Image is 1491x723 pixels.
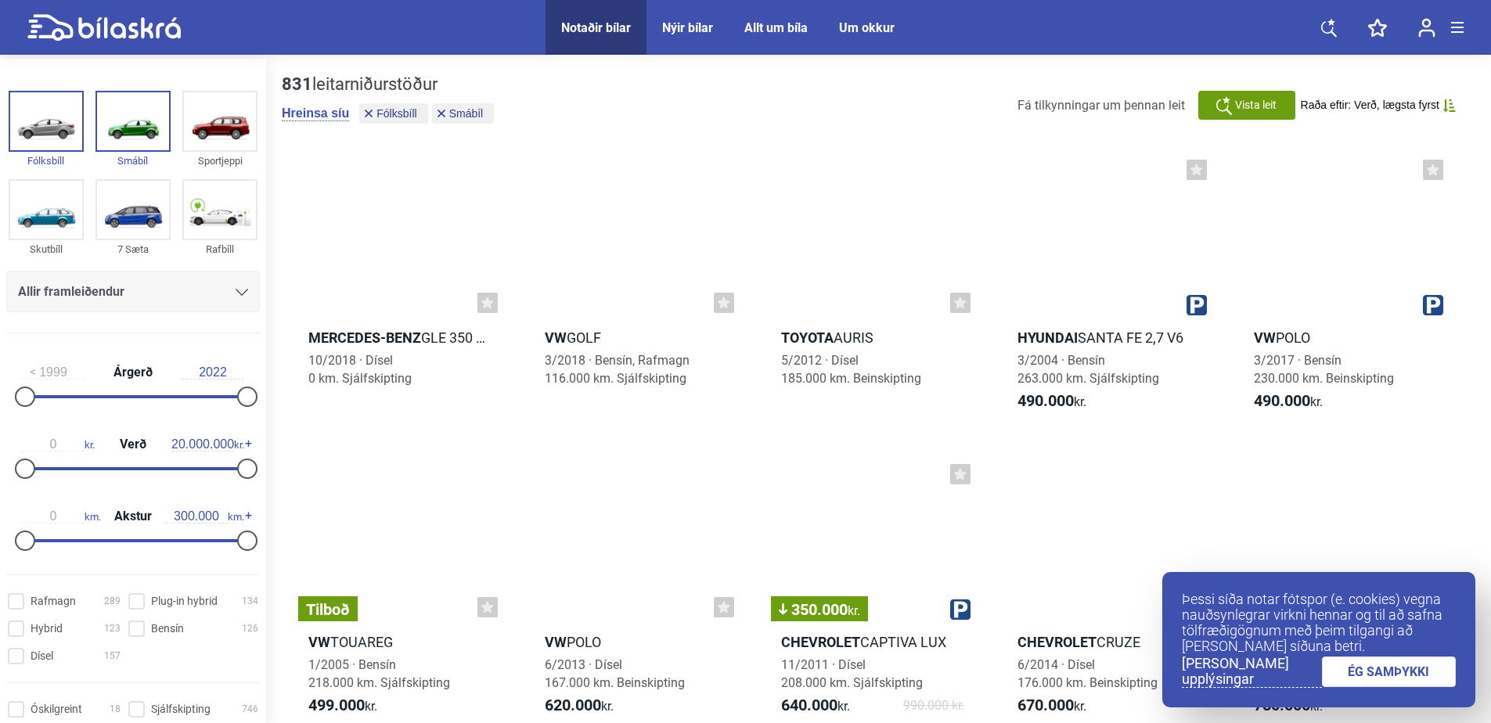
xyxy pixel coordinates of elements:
a: Notaðir bílar [561,20,631,35]
span: 289 [104,593,121,610]
span: kr. [545,696,614,715]
span: Akstur [110,510,156,523]
span: km. [22,509,101,523]
span: Plug-in hybrid [151,593,218,610]
b: 640.000 [781,696,837,714]
a: Nýir bílar [662,20,713,35]
a: VWGOLF3/2018 · Bensín, Rafmagn116.000 km. Sjálfskipting [531,152,742,425]
button: Raða eftir: Verð, lægsta fyrst [1301,99,1456,112]
span: Raða eftir: Verð, lægsta fyrst [1301,99,1439,112]
b: 490.000 [1254,391,1310,410]
span: 3/2004 · Bensín 263.000 km. Sjálfskipting [1017,353,1159,386]
span: 123 [104,620,121,637]
span: Sjálfskipting [151,701,211,718]
a: Mercedes-BenzGLE 350 D 4MATIC10/2018 · Dísel0 km. Sjálfskipting [294,152,506,425]
b: 670.000 [1017,696,1074,714]
span: Smábíl [449,108,484,119]
b: 620.000 [545,696,601,714]
h2: CAPTIVA LUX [767,633,978,651]
h2: TOUAREG [294,633,506,651]
b: VW [545,634,567,650]
h2: GOLF [531,329,742,347]
b: VW [545,329,567,346]
img: parking.png [950,599,971,620]
span: Tilboð [306,602,350,617]
b: VW [1254,329,1276,346]
span: 10/2018 · Dísel 0 km. Sjálfskipting [308,353,412,386]
span: Fólksbíll [376,108,416,119]
span: kr. [1017,392,1086,411]
span: 134 [242,593,258,610]
a: ToyotaAURIS5/2012 · Dísel185.000 km. Beinskipting [767,152,978,425]
b: Mercedes-Benz [308,329,421,346]
div: leitarniðurstöður [282,74,498,95]
div: Skutbíll [9,240,84,258]
b: 499.000 [308,696,365,714]
b: 831 [282,74,312,94]
button: Smábíl [432,103,495,124]
div: Sportjeppi [182,152,258,170]
span: kr. [848,603,860,618]
span: Rafmagn [31,593,76,610]
b: Hyundai [1017,329,1078,346]
span: 1/2005 · Bensín 218.000 km. Sjálfskipting [308,657,450,690]
span: Bensín [151,620,184,637]
span: 6/2014 · Dísel 176.000 km. Beinskipting [1017,657,1158,690]
h2: POLO [1240,329,1451,347]
b: Chevrolet [781,634,860,650]
a: ÉG SAMÞYKKI [1322,656,1457,687]
a: Allt um bíla [744,20,808,35]
b: Chevrolet [1017,634,1097,650]
img: user-login.svg [1418,18,1435,38]
span: kr. [1254,392,1323,411]
span: 6/2013 · Dísel 167.000 km. Beinskipting [545,657,685,690]
span: 126 [242,620,258,637]
span: Verð [116,438,150,451]
span: 350.000 [779,602,860,617]
b: VW [308,634,330,650]
span: kr. [308,696,377,715]
div: 7 Sæta [95,240,171,258]
h2: GLE 350 D 4MATIC [294,329,506,347]
span: Fá tilkynningar um þennan leit [1017,98,1185,113]
b: Toyota [781,329,834,346]
span: 746 [242,701,258,718]
img: parking.png [1423,295,1443,315]
h2: AURIS [767,329,978,347]
span: 3/2018 · Bensín, Rafmagn 116.000 km. Sjálfskipting [545,353,690,386]
h2: POLO [531,633,742,651]
span: Óskilgreint [31,701,82,718]
span: 3/2017 · Bensín 230.000 km. Beinskipting [1254,353,1394,386]
span: kr. [781,696,850,715]
button: Fólksbíll [359,103,427,124]
div: Smábíl [95,152,171,170]
div: Rafbíll [182,240,258,258]
span: Árgerð [110,366,157,379]
p: Þessi síða notar fótspor (e. cookies) vegna nauðsynlegrar virkni hennar og til að safna tölfræðig... [1182,592,1456,654]
img: parking.png [1187,295,1207,315]
div: Fólksbíll [9,152,84,170]
span: km. [165,509,244,523]
h2: CRUZE [1003,633,1215,651]
span: kr. [171,437,244,451]
span: Allir framleiðendur [18,281,124,303]
span: kr. [1017,696,1086,715]
h2: SANTA FE 2,7 V6 [1003,329,1215,347]
span: 5/2012 · Dísel 185.000 km. Beinskipting [781,353,921,386]
span: 990.000 kr. [903,696,964,715]
span: 18 [110,701,121,718]
span: Hybrid [31,620,63,637]
span: Dísel [31,648,53,664]
span: kr. [22,437,95,451]
button: Hreinsa síu [282,106,349,121]
span: Vista leit [1235,97,1277,113]
a: Um okkur [839,20,895,35]
span: 157 [104,648,121,664]
a: HyundaiSANTA FE 2,7 V63/2004 · Bensín263.000 km. Sjálfskipting490.000kr. [1003,152,1215,425]
span: 11/2011 · Dísel 208.000 km. Sjálfskipting [781,657,923,690]
a: [PERSON_NAME] upplýsingar [1182,656,1322,688]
